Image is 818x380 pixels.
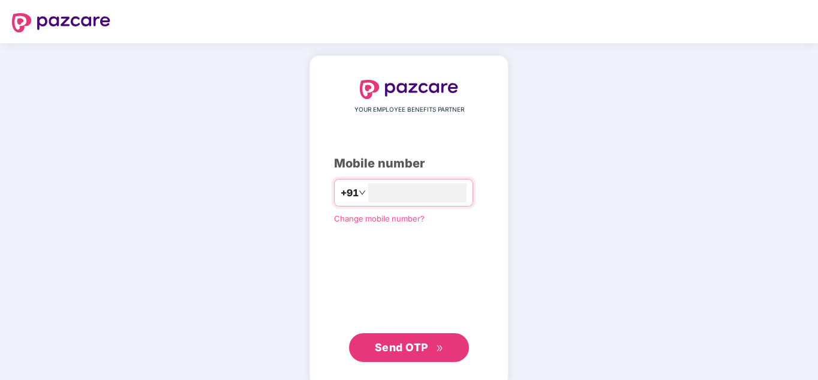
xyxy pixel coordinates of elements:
img: logo [360,80,458,99]
div: Mobile number [334,154,484,173]
span: YOUR EMPLOYEE BENEFITS PARTNER [354,105,464,115]
a: Change mobile number? [334,214,425,223]
span: down [359,189,366,196]
button: Send OTPdouble-right [349,333,469,362]
span: +91 [341,185,359,201]
span: double-right [436,345,444,352]
span: Send OTP [375,341,428,354]
img: logo [12,13,110,32]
